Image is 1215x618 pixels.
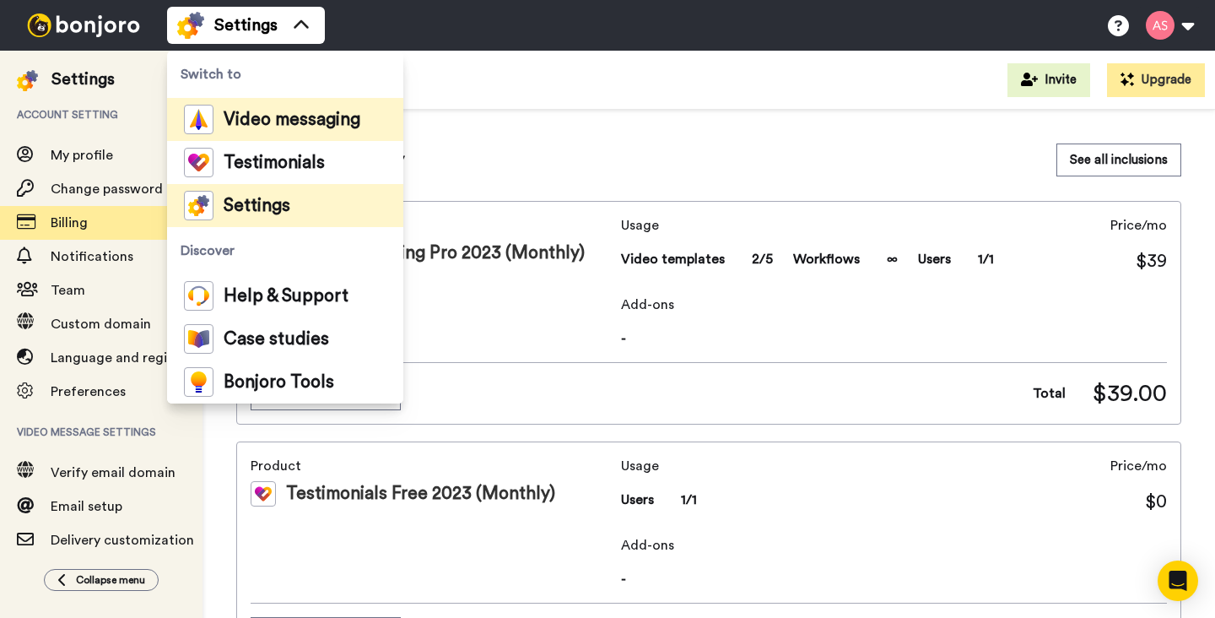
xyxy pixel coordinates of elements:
span: My profile [51,149,113,162]
span: Add-ons [621,295,1167,315]
span: Preferences [51,385,126,398]
span: Team [51,284,85,297]
img: settings-colored.svg [177,12,204,39]
span: 1/1 [978,249,994,269]
span: Total [1033,383,1066,404]
img: vm-color.svg [184,105,213,134]
span: Email setup [51,500,122,513]
span: - [621,569,1167,589]
span: Case studies [224,331,329,348]
span: Add-ons [621,535,1167,556]
img: tm-color.svg [184,148,213,177]
span: Users [621,490,654,510]
span: Custom domain [51,317,151,331]
a: Video messaging [167,98,403,141]
span: Settings [224,198,290,214]
div: Testimonials Free 2023 (Monthly) [251,481,614,507]
span: Delivery customization [51,534,194,547]
img: bj-logo-header-white.svg [20,14,147,37]
span: - [621,328,1167,349]
button: Collapse menu [44,569,159,591]
span: Settings [214,14,278,37]
span: Price/mo [1110,215,1167,236]
span: $39.00 [1093,377,1167,410]
span: Product [251,215,614,236]
img: case-study-colored.svg [184,324,213,354]
a: See all inclusions [1056,144,1181,177]
a: Settings [167,184,403,227]
span: Usage [621,456,697,476]
span: Notifications [51,250,133,263]
button: Invite [1007,63,1090,97]
div: Settings [51,68,115,91]
img: bj-tools-colored.svg [184,367,213,397]
span: Users [918,249,951,269]
span: Video templates [621,249,725,269]
span: Help & Support [224,288,348,305]
button: See all inclusions [1056,144,1181,176]
a: Bonjoro Tools [167,360,403,404]
span: 2/5 [752,249,773,269]
span: Switch to [167,51,403,98]
div: Video Messaging Pro 2023 (Monthly) [251,241,614,266]
span: Collapse menu [76,573,145,587]
span: Usage [621,215,994,236]
div: Open Intercom Messenger [1158,561,1198,601]
span: 1/1 [681,490,697,510]
button: Upgrade [1107,63,1205,97]
a: Testimonials [167,141,403,184]
span: Discover [167,227,403,274]
a: Case studies [167,317,403,360]
span: Verify email domain [51,466,175,480]
span: Workflows [793,249,860,269]
img: help-and-support-colored.svg [184,281,213,311]
span: $39 [1136,249,1167,274]
img: settings-colored.svg [184,191,213,220]
img: settings-colored.svg [17,70,38,91]
img: tm-color.svg [251,481,276,507]
span: Video messaging [224,111,360,128]
a: Help & Support [167,274,403,317]
span: ∞ [887,249,898,269]
span: Bonjoro Tools [224,374,334,391]
span: $0 [1145,490,1167,515]
span: Billing [51,216,88,230]
span: Change password [51,182,163,196]
span: Product [251,456,614,476]
span: Language and region [51,351,183,365]
span: Testimonials [224,154,325,171]
span: Price/mo [1110,456,1167,476]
